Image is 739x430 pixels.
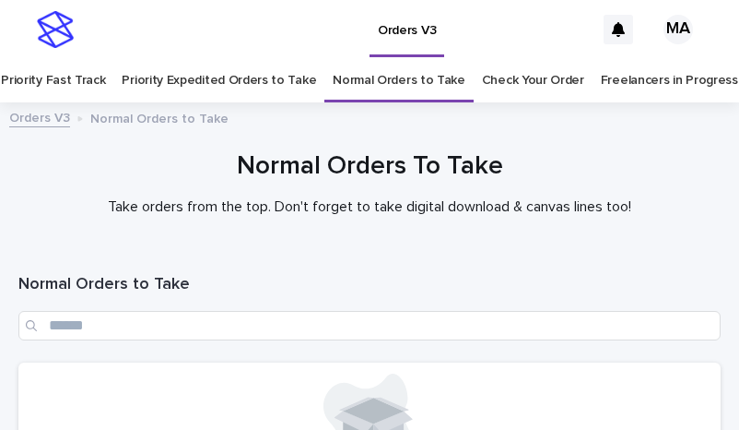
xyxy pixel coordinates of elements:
[601,59,738,102] a: Freelancers in Progress
[122,59,316,102] a: Priority Expedited Orders to Take
[663,15,693,44] div: MA
[90,107,229,127] p: Normal Orders to Take
[1,59,105,102] a: Priority Fast Track
[9,106,70,127] a: Orders V3
[333,59,465,102] a: Normal Orders to Take
[482,59,584,102] a: Check Your Order
[18,149,721,184] h1: Normal Orders To Take
[37,11,74,48] img: stacker-logo-s-only.png
[18,311,721,340] input: Search
[18,274,721,296] h1: Normal Orders to Take
[18,198,721,216] p: Take orders from the top. Don't forget to take digital download & canvas lines too!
